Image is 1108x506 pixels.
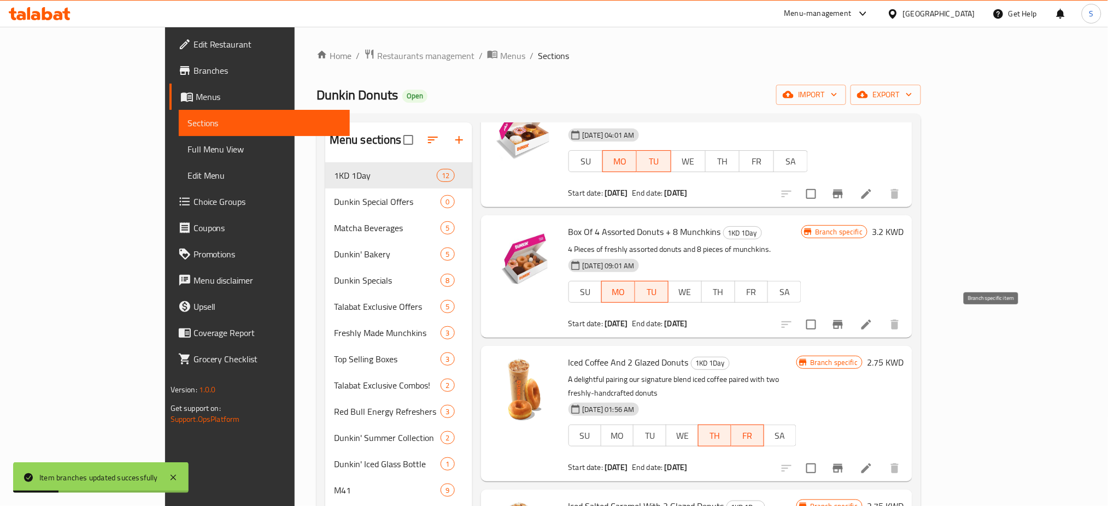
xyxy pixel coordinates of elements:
b: [DATE] [605,316,628,331]
span: SA [769,428,792,444]
span: TH [703,428,726,444]
span: Select all sections [397,128,420,151]
img: Half Dozen Assorted [490,94,560,164]
span: Iced Coffee And 2 Glazed Donuts [568,354,689,370]
b: [DATE] [605,460,628,474]
span: 0 [441,197,454,207]
span: Full Menu View [187,143,342,156]
button: MO [601,425,634,446]
button: FR [735,281,769,303]
span: [DATE] 09:01 AM [578,261,639,271]
a: Coupons [169,215,350,241]
span: Branch specific [811,227,867,237]
div: Dunkin Specials8 [325,267,472,293]
b: [DATE] [605,186,628,200]
span: FR [744,154,769,169]
button: TH [698,425,731,446]
a: Edit Menu [179,162,350,189]
span: 2 [441,380,454,391]
div: Matcha Beverages5 [325,215,472,241]
span: Talabat Exclusive Combos! [334,379,441,392]
span: Matcha Beverages [334,221,441,234]
span: 3 [441,407,454,417]
button: MO [601,281,635,303]
span: 3 [441,354,454,364]
div: items [441,274,454,287]
span: SA [778,154,804,169]
span: Dunkin' Summer Collection [334,431,441,444]
button: FR [731,425,764,446]
span: S [1089,8,1094,20]
button: TU [637,150,671,172]
span: 3 [441,328,454,338]
div: items [441,300,454,313]
div: Dunkin' Bakery [334,248,441,261]
div: items [441,248,454,261]
a: Coverage Report [169,320,350,346]
span: Select to update [800,457,823,480]
button: export [851,85,921,105]
img: Iced Coffee And 2 Glazed Donuts [490,355,560,425]
span: MO [607,154,632,169]
h2: Menu sections [330,132,402,148]
span: Top Selling Boxes [334,352,441,366]
button: WE [666,425,699,446]
span: [DATE] 01:56 AM [578,404,639,415]
span: 1KD 1Day [724,227,761,239]
span: Grocery Checklist [194,352,342,366]
span: 5 [441,302,454,312]
button: TU [633,425,666,446]
span: Menus [500,49,525,62]
button: FR [739,150,773,172]
span: Choice Groups [194,195,342,208]
span: Edit Restaurant [194,38,342,51]
div: Dunkin' Iced Glass Bottle1 [325,451,472,477]
a: Menu disclaimer [169,267,350,293]
span: Sections [538,49,569,62]
button: import [776,85,846,105]
span: Red Bull Energy Refreshers [334,405,441,418]
span: [DATE] 04:01 AM [578,130,639,140]
button: delete [882,455,908,481]
span: End date: [632,186,663,200]
span: FR [740,284,764,300]
span: Promotions [194,248,342,261]
div: [GEOGRAPHIC_DATA] [903,8,975,20]
span: 2 [441,433,454,443]
span: SA [772,284,797,300]
span: Coupons [194,221,342,234]
span: Select to update [800,313,823,336]
a: Menus [487,49,525,63]
span: export [859,88,912,102]
button: SU [568,425,601,446]
span: End date: [632,316,663,331]
span: Dunkin Donuts [316,83,398,107]
span: Start date: [568,460,603,474]
span: WE [676,154,701,169]
span: Menu disclaimer [194,274,342,287]
span: TU [640,284,664,300]
div: Freshly Made Munchkins3 [325,320,472,346]
b: [DATE] [665,186,688,200]
button: delete [882,181,908,207]
span: 1.0.0 [199,383,216,397]
h6: 2.75 KWD [867,355,904,370]
li: / [356,49,360,62]
span: FR [736,428,760,444]
span: TH [710,154,735,169]
nav: breadcrumb [316,49,921,63]
button: TH [705,150,740,172]
div: Dunkin Special Offers [334,195,441,208]
span: 1KD 1Day [334,169,437,182]
span: 8 [441,275,454,286]
div: items [441,221,454,234]
span: 5 [441,223,454,233]
span: 9 [441,485,454,496]
div: Dunkin Special Offers0 [325,189,472,215]
li: / [530,49,534,62]
a: Branches [169,57,350,84]
div: items [441,326,454,339]
span: Restaurants management [377,49,474,62]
